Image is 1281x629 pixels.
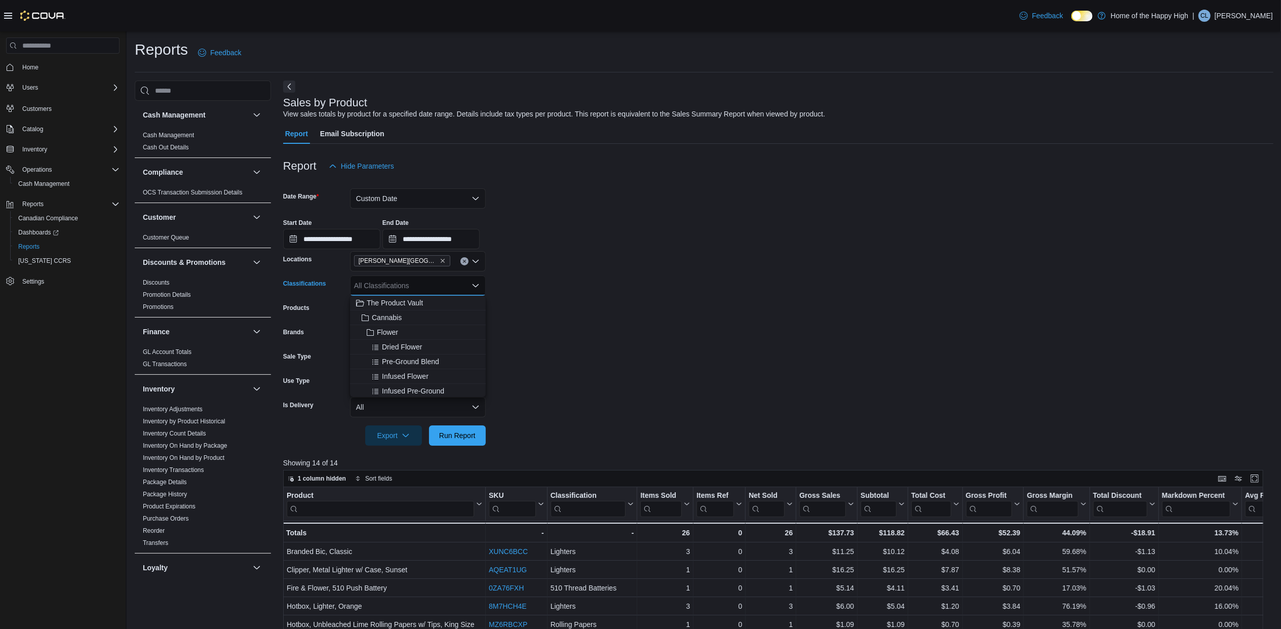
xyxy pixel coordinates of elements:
[143,406,203,413] a: Inventory Adjustments
[283,255,312,263] label: Locations
[143,563,168,573] h3: Loyalty
[861,600,905,612] div: $5.04
[550,491,626,517] div: Classification
[382,229,480,249] input: Press the down key to open a popover containing a calendar.
[284,473,350,485] button: 1 column hidden
[143,384,249,394] button: Inventory
[640,600,690,612] div: 3
[2,197,124,211] button: Reports
[1162,582,1238,594] div: 20.04%
[489,566,527,574] a: AQEAT1UG
[286,527,482,539] div: Totals
[550,600,634,612] div: Lighters
[251,109,263,121] button: Cash Management
[143,515,189,522] a: Purchase Orders
[18,143,120,155] span: Inventory
[143,167,249,177] button: Compliance
[18,123,120,135] span: Catalog
[14,255,120,267] span: Washington CCRS
[1027,491,1078,501] div: Gross Margin
[350,397,486,417] button: All
[382,219,409,227] label: End Date
[911,582,959,594] div: $3.41
[251,166,263,178] button: Compliance
[799,491,846,517] div: Gross Sales
[440,258,446,264] button: Remove Kingston - Brock Street - Fire & Flower from selection in this group
[965,582,1020,594] div: $0.70
[22,278,44,286] span: Settings
[640,545,690,558] div: 3
[14,226,120,239] span: Dashboards
[135,40,188,60] h1: Reports
[1071,11,1093,21] input: Dark Mode
[143,291,191,299] span: Promotion Details
[2,142,124,156] button: Inventory
[143,442,227,449] a: Inventory On Hand by Package
[298,475,346,483] span: 1 column hidden
[135,129,271,158] div: Cash Management
[1093,491,1155,517] button: Total Discount
[1162,600,1238,612] div: 16.00%
[287,600,482,612] div: Hotbox, Lighter, Orange
[861,564,905,576] div: $16.25
[18,143,51,155] button: Inventory
[18,82,42,94] button: Users
[965,491,1012,501] div: Gross Profit
[1249,473,1261,485] button: Enter fullscreen
[143,442,227,450] span: Inventory On Hand by Package
[143,479,187,486] a: Package Details
[143,478,187,486] span: Package Details
[696,600,742,612] div: 0
[382,386,444,396] span: Infused Pre-Ground
[143,384,175,394] h3: Inventory
[143,279,170,287] span: Discounts
[2,60,124,74] button: Home
[640,582,690,594] div: 1
[696,527,742,539] div: 0
[1215,10,1273,22] p: [PERSON_NAME]
[143,454,224,462] span: Inventory On Hand by Product
[350,188,486,209] button: Custom Date
[143,188,243,196] span: OCS Transaction Submission Details
[550,491,626,501] div: Classification
[1027,491,1078,517] div: Gross Margin
[965,545,1020,558] div: $6.04
[194,43,245,63] a: Feedback
[359,256,438,266] span: [PERSON_NAME][GEOGRAPHIC_DATA] - Fire & Flower
[325,156,398,176] button: Hide Parameters
[143,454,224,461] a: Inventory On Hand by Product
[365,475,392,483] span: Sort fields
[640,527,690,539] div: 26
[861,491,897,517] div: Subtotal
[283,352,311,361] label: Sale Type
[283,280,326,288] label: Classifications
[18,228,59,237] span: Dashboards
[14,212,82,224] a: Canadian Compliance
[251,256,263,268] button: Discounts & Promotions
[143,234,189,241] a: Customer Queue
[143,361,187,368] a: GL Transactions
[799,600,854,612] div: $6.00
[143,515,189,523] span: Purchase Orders
[143,417,225,425] span: Inventory by Product Historical
[18,164,56,176] button: Operations
[143,539,168,546] a: Transfers
[143,360,187,368] span: GL Transactions
[283,192,319,201] label: Date Range
[143,527,165,534] a: Reorder
[472,257,480,265] button: Open list of options
[14,241,44,253] a: Reports
[550,491,634,517] button: Classification
[10,177,124,191] button: Cash Management
[18,276,48,288] a: Settings
[143,212,249,222] button: Customer
[143,348,191,356] a: GL Account Totals
[143,527,165,535] span: Reorder
[22,200,44,208] span: Reports
[350,310,486,325] button: Cannabis
[965,527,1020,539] div: $52.39
[251,383,263,395] button: Inventory
[2,122,124,136] button: Catalog
[1162,545,1238,558] div: 10.04%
